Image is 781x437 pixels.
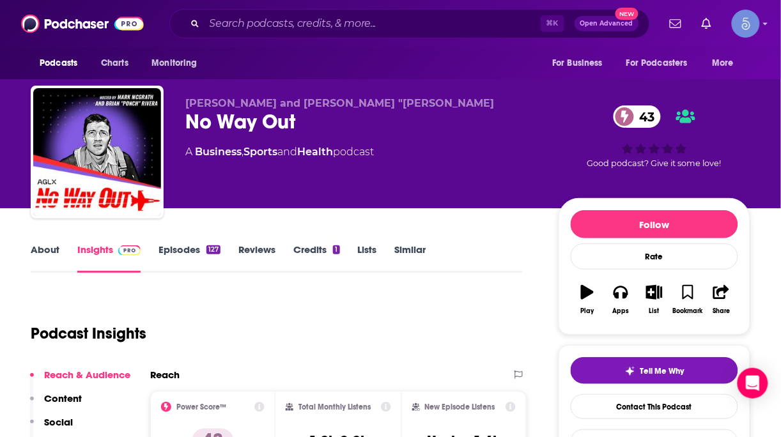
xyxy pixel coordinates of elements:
[697,13,716,34] a: Show notifications dropdown
[277,146,297,158] span: and
[205,13,541,34] input: Search podcasts, credits, & more...
[44,392,82,404] p: Content
[150,369,180,381] h2: Reach
[77,243,141,273] a: InsightsPodchaser Pro
[206,245,220,254] div: 127
[143,51,213,75] button: open menu
[626,54,688,72] span: For Podcasters
[615,8,638,20] span: New
[169,9,650,38] div: Search podcasts, credits, & more...
[297,146,333,158] a: Health
[31,243,59,273] a: About
[614,105,661,128] a: 43
[738,368,768,399] div: Open Intercom Messenger
[580,20,633,27] span: Open Advanced
[31,51,94,75] button: open menu
[732,10,760,38] span: Logged in as Spiral5-G1
[665,13,686,34] a: Show notifications dropdown
[559,97,750,176] div: 43Good podcast? Give it some love!
[21,11,144,36] img: Podchaser - Follow, Share and Rate Podcasts
[93,51,136,75] a: Charts
[649,307,660,315] div: List
[185,144,374,160] div: A podcast
[587,158,722,168] span: Good podcast? Give it some love!
[732,10,760,38] img: User Profile
[238,243,275,273] a: Reviews
[626,105,661,128] span: 43
[713,307,730,315] div: Share
[640,366,684,376] span: Tell Me Why
[44,369,130,381] p: Reach & Audience
[625,366,635,376] img: tell me why sparkle
[425,402,495,411] h2: New Episode Listens
[552,54,603,72] span: For Business
[571,357,738,384] button: tell me why sparkleTell Me Why
[638,277,671,323] button: List
[541,15,564,32] span: ⌘ K
[33,88,161,216] img: No Way Out
[31,324,146,343] h1: Podcast Insights
[571,210,738,238] button: Follow
[575,16,639,31] button: Open AdvancedNew
[159,243,220,273] a: Episodes127
[571,243,738,270] div: Rate
[298,402,371,411] h2: Total Monthly Listens
[581,307,594,315] div: Play
[613,307,630,315] div: Apps
[333,245,339,254] div: 1
[673,307,703,315] div: Bookmark
[618,51,706,75] button: open menu
[604,277,637,323] button: Apps
[118,245,141,256] img: Podchaser Pro
[293,243,339,273] a: Credits1
[713,54,734,72] span: More
[705,277,738,323] button: Share
[543,51,619,75] button: open menu
[30,392,82,416] button: Content
[40,54,77,72] span: Podcasts
[30,369,130,392] button: Reach & Audience
[151,54,197,72] span: Monitoring
[732,10,760,38] button: Show profile menu
[101,54,128,72] span: Charts
[44,416,73,428] p: Social
[185,97,494,109] span: [PERSON_NAME] and [PERSON_NAME] "[PERSON_NAME]
[571,277,604,323] button: Play
[244,146,277,158] a: Sports
[176,402,226,411] h2: Power Score™
[242,146,244,158] span: ,
[571,394,738,419] a: Contact This Podcast
[704,51,750,75] button: open menu
[395,243,426,273] a: Similar
[195,146,242,158] a: Business
[671,277,704,323] button: Bookmark
[358,243,377,273] a: Lists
